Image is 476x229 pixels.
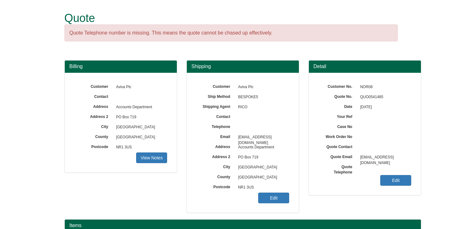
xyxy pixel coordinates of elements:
span: PO Box 719 [235,152,289,162]
span: Aviva Plc [113,82,167,92]
label: Date [318,102,357,109]
label: Telephone [196,122,235,130]
span: [GEOGRAPHIC_DATA] [113,132,167,142]
span: [GEOGRAPHIC_DATA] [235,162,289,173]
a: Edit [258,193,289,203]
a: View Notes [136,152,167,163]
span: [GEOGRAPHIC_DATA] [235,173,289,183]
label: Postcode [196,183,235,190]
label: Address 2 [196,152,235,160]
span: Aviva Plc [235,82,289,92]
span: Accounts Department [113,102,167,112]
span: NR1 3US [235,183,289,193]
label: Customer [74,82,113,89]
label: Shipping Agent [196,102,235,109]
label: Work Order No [318,132,357,140]
span: [GEOGRAPHIC_DATA] [113,122,167,132]
label: Customer [196,82,235,89]
span: [DATE] [357,102,412,112]
label: Customer No. [318,82,357,89]
label: Address 2 [74,112,113,120]
label: Your Ref [318,112,357,120]
label: Contact [196,112,235,120]
span: [EMAIL_ADDRESS][DOMAIN_NAME] [357,152,412,162]
label: County [74,132,113,140]
label: Email [196,132,235,140]
h1: Quote [64,12,398,24]
label: Quote Email [318,152,357,160]
label: Postcode [74,142,113,150]
label: Address [74,102,113,109]
label: Address [196,142,235,150]
a: Edit [380,175,411,186]
span: QUO0541485 [357,92,412,102]
div: Quote Telephone number is missing. This means the quote cannot be chased up effectively. [64,24,398,42]
label: Case No [318,122,357,130]
label: City [74,122,113,130]
h3: Billing [69,64,172,69]
span: NOR08 [357,82,412,92]
span: BESPOKE5 [235,92,289,102]
label: Contact [74,92,113,99]
label: City [196,162,235,170]
label: County [196,173,235,180]
label: Quote Telephone [318,162,357,175]
h2: Items [69,223,416,228]
h3: Detail [314,64,416,69]
label: Quote Contact [318,142,357,150]
label: Quote No. [318,92,357,99]
span: [EMAIL_ADDRESS][DOMAIN_NAME] [235,132,289,142]
label: Ship Method [196,92,235,99]
span: Accounts Department [235,142,289,152]
span: PO Box 719 [113,112,167,122]
span: NR1 3US [113,142,167,152]
span: RICO [235,102,289,112]
h3: Shipping [192,64,294,69]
